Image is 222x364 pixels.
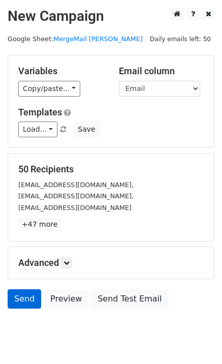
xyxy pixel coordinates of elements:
[91,289,168,309] a: Send Test Email
[18,204,132,211] small: [EMAIL_ADDRESS][DOMAIN_NAME]
[18,181,134,189] small: [EMAIL_ADDRESS][DOMAIN_NAME],
[18,218,61,231] a: +47 more
[44,289,88,309] a: Preview
[18,164,204,175] h5: 50 Recipients
[146,35,214,43] a: Daily emails left: 50
[146,34,214,45] span: Daily emails left: 50
[8,289,41,309] a: Send
[18,81,80,97] a: Copy/paste...
[171,315,222,364] iframe: Chat Widget
[18,122,57,137] a: Load...
[8,35,143,43] small: Google Sheet:
[119,66,204,77] h5: Email column
[18,192,134,200] small: [EMAIL_ADDRESS][DOMAIN_NAME],
[53,35,143,43] a: MergeMail [PERSON_NAME]
[18,257,204,268] h5: Advanced
[18,107,62,117] a: Templates
[73,122,100,137] button: Save
[18,66,104,77] h5: Variables
[8,8,214,25] h2: New Campaign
